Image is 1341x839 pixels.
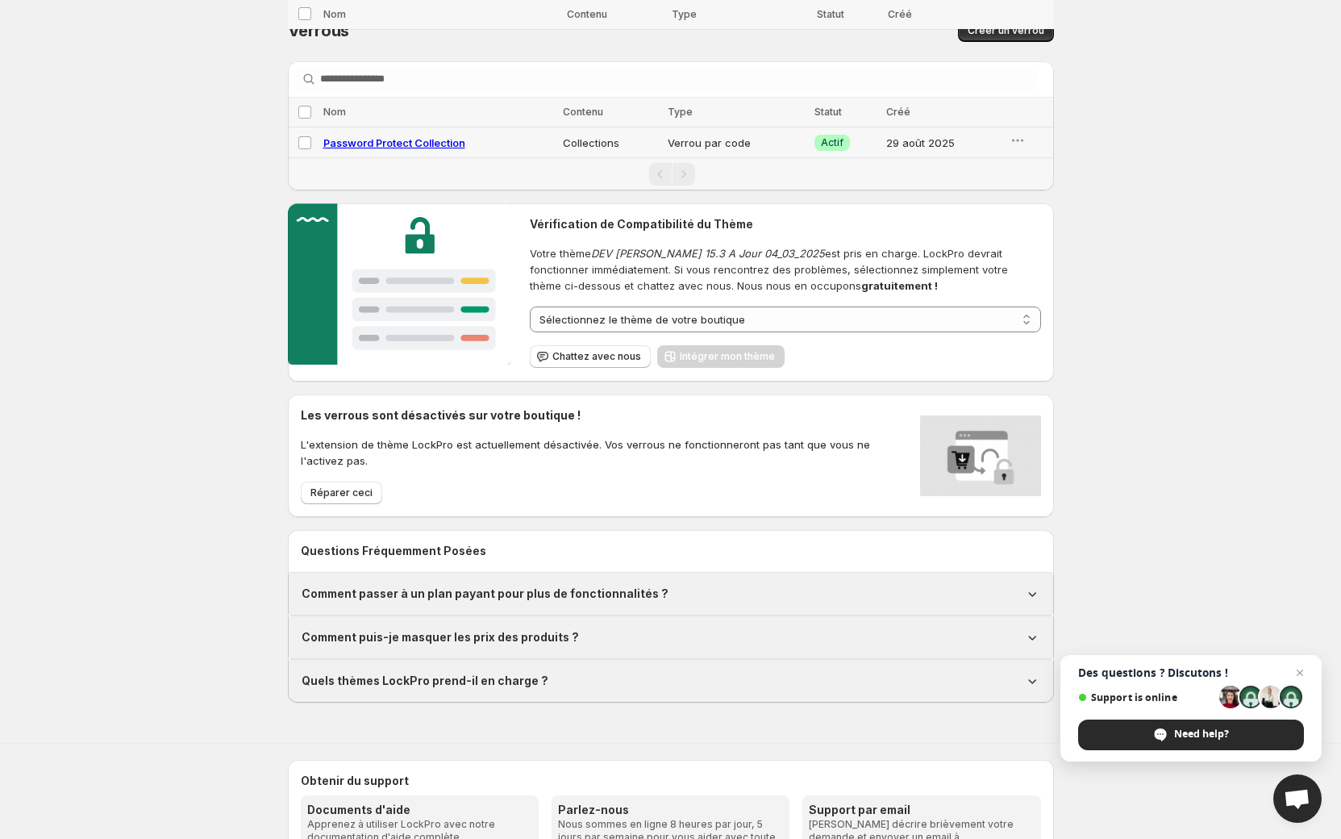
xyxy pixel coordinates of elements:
span: Need help? [1174,727,1229,741]
h3: Parlez-nous [558,802,783,818]
h2: Questions Fréquemment Posées [301,543,1041,559]
h3: Support par email [809,802,1034,818]
h2: Obtenir du support [301,773,1041,789]
span: Créé [886,106,910,118]
span: Contenu [563,106,603,118]
span: Verrous [288,21,350,40]
span: Créé [888,8,912,20]
button: Réparer ceci [301,482,382,504]
span: Statut [817,8,844,20]
span: Statut [814,106,842,118]
p: L'extension de thème LockPro est actuellement désactivée. Vos verrous ne fonctionneront pas tant ... [301,436,914,469]
span: Type [672,8,697,20]
span: Type [668,106,693,118]
nav: Pagination [288,157,1054,190]
span: Des questions ? Discutons ! [1078,666,1304,679]
div: Open chat [1273,774,1322,823]
div: Need help? [1078,720,1304,750]
span: Actif [821,136,843,149]
h3: Documents d'aide [307,802,532,818]
button: Chattez avec nous [530,345,651,368]
span: Support is online [1078,691,1214,703]
h1: Comment passer à un plan payant pour plus de fonctionnalités ? [302,586,668,602]
img: Locks disabled [920,407,1041,504]
h1: Comment puis-je masquer les prix des produits ? [302,629,579,645]
span: Votre thème est pris en charge. LockPro devrait fonctionner immédiatement. Si vous rencontrez des... [530,245,1040,294]
span: Close chat [1290,663,1310,682]
strong: gratuitement ! [861,279,938,292]
h1: Quels thèmes LockPro prend-il en charge ? [302,673,548,689]
span: Nom [323,106,346,118]
span: Contenu [567,8,607,20]
img: Customer support [288,203,511,365]
td: Verrou par code [663,127,810,158]
span: Réparer ceci [310,486,373,499]
h2: Vérification de Compatibilité du Thème [530,216,1040,232]
span: Nom [323,8,346,20]
button: Créer un verrou [958,19,1054,42]
span: Créer un verrou [968,24,1044,37]
h2: Les verrous sont désactivés sur votre boutique ! [301,407,914,424]
a: Password Protect Collection [323,136,465,149]
em: DEV [PERSON_NAME] 15.3 A Jour 04_03_2025 [591,247,825,260]
span: Chattez avec nous [552,350,641,363]
td: Collections [558,127,663,158]
td: 29 août 2025 [881,127,1006,158]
